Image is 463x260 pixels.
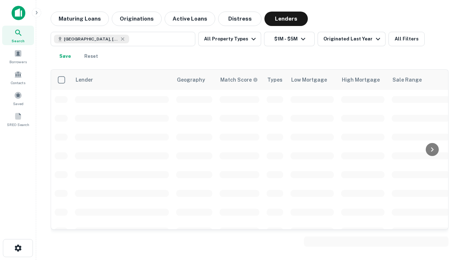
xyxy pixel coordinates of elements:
a: Search [2,26,34,45]
img: capitalize-icon.png [12,6,25,20]
div: Lender [76,75,93,84]
button: Active Loans [165,12,215,26]
div: High Mortgage [342,75,380,84]
button: Originated Last Year [318,32,386,46]
button: $1M - $5M [264,32,315,46]
th: High Mortgage [337,70,388,90]
th: Low Mortgage [287,70,337,90]
a: SREO Search [2,109,34,129]
span: [GEOGRAPHIC_DATA], [GEOGRAPHIC_DATA], [GEOGRAPHIC_DATA] [64,36,118,42]
div: Originated Last Year [323,35,382,43]
h6: Match Score [220,76,256,84]
a: Saved [2,88,34,108]
button: All Property Types [198,32,261,46]
th: Lender [71,70,173,90]
th: Geography [173,70,216,90]
th: Types [263,70,287,90]
button: Maturing Loans [51,12,109,26]
button: Lenders [264,12,308,26]
button: Originations [112,12,162,26]
th: Capitalize uses an advanced AI algorithm to match your search with the best lender. The match sco... [216,70,263,90]
div: Types [267,75,283,84]
button: Save your search to get updates of matches that match your search criteria. [54,49,77,64]
a: Contacts [2,68,34,87]
span: Borrowers [9,59,27,65]
div: Low Mortgage [291,75,327,84]
div: Geography [177,75,205,84]
span: SREO Search [7,122,29,127]
button: [GEOGRAPHIC_DATA], [GEOGRAPHIC_DATA], [GEOGRAPHIC_DATA] [51,32,195,46]
div: Capitalize uses an advanced AI algorithm to match your search with the best lender. The match sco... [220,76,258,84]
button: All Filters [388,32,425,46]
span: Saved [13,101,24,107]
button: Distress [218,12,262,26]
span: Contacts [11,80,25,86]
a: Borrowers [2,47,34,66]
div: Sale Range [392,75,422,84]
iframe: Chat Widget [427,202,463,237]
button: Reset [80,49,103,64]
th: Sale Range [388,70,453,90]
span: Search [12,38,25,44]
